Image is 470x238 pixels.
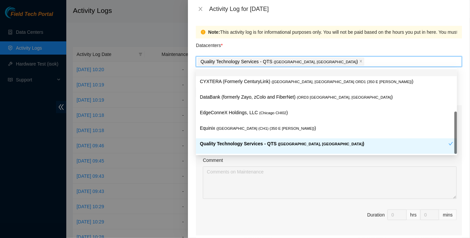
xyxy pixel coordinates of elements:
span: close [198,6,203,12]
p: DataBank (formerly Zayo, zColo and FiberNet) ) [200,93,453,101]
span: ( [GEOGRAPHIC_DATA], [GEOGRAPHIC_DATA] [278,142,363,146]
div: mins [439,210,457,220]
div: Duration [367,211,385,218]
span: ( [GEOGRAPHIC_DATA], [GEOGRAPHIC_DATA] ORD1 {350 E [PERSON_NAME]} [271,80,412,84]
span: exclamation-circle [201,30,206,34]
span: close [359,60,363,64]
div: Activity Log for [DATE] [209,5,462,13]
p: EdgeConneX Holdings, LLC ) [200,109,453,117]
label: Comment [203,157,223,164]
p: Equinix ) [200,124,453,132]
span: check [448,141,453,146]
textarea: Comment [203,167,457,199]
span: ( [GEOGRAPHIC_DATA], [GEOGRAPHIC_DATA] [274,60,357,64]
p: Quality Technology Services - QTS ) [201,58,358,66]
p: Datacenters [196,38,223,49]
div: hrs [407,210,421,220]
span: ( Chicago CHI02 [259,111,286,115]
p: Quality Technology Services - QTS ) [200,140,448,148]
span: ( [GEOGRAPHIC_DATA] (CH1) {350 E [PERSON_NAME]} [216,126,315,130]
button: Close [196,6,205,12]
span: ( ORD3 [GEOGRAPHIC_DATA], [GEOGRAPHIC_DATA] [297,95,391,99]
p: CYXTERA (Formerly CenturyLink) ) [200,78,453,85]
strong: Note: [208,28,220,36]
